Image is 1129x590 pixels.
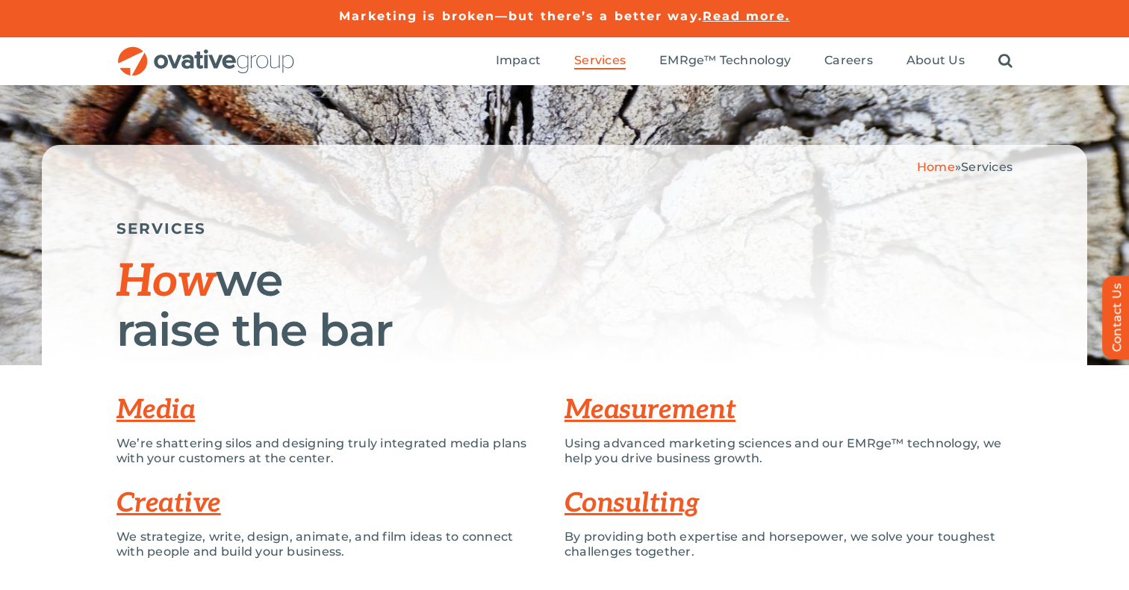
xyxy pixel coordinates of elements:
span: » [917,160,1013,174]
a: Marketing is broken—but there’s a better way. [339,9,703,23]
p: By providing both expertise and horsepower, we solve your toughest challenges together. [564,530,1013,559]
span: EMRge™ Technology [659,53,791,68]
a: Media [116,394,195,426]
h5: SERVICES [116,220,1013,237]
span: Services [961,160,1013,174]
a: Consulting [564,487,700,520]
span: Impact [496,53,541,68]
nav: Menu [496,37,1013,85]
p: We strategize, write, design, animate, and film ideas to connect with people and build your busin... [116,530,542,559]
a: EMRge™ Technology [659,53,791,69]
a: OG_Full_horizontal_RGB [116,45,296,59]
p: We’re shattering silos and designing truly integrated media plans with your customers at the center. [116,436,542,466]
a: Measurement [564,394,735,426]
span: Careers [824,53,873,68]
p: Using advanced marketing sciences and our EMRge™ technology, we help you drive business growth. [564,436,1013,466]
a: Services [574,53,626,69]
a: Read more. [703,9,790,23]
a: Home [917,160,955,174]
a: About Us [906,53,965,69]
span: Services [574,53,626,68]
span: About Us [906,53,965,68]
h1: we raise the bar [116,256,1013,354]
a: Impact [496,53,541,69]
a: Creative [116,487,221,520]
a: Careers [824,53,873,69]
a: Search [998,53,1013,69]
span: How [116,255,216,309]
